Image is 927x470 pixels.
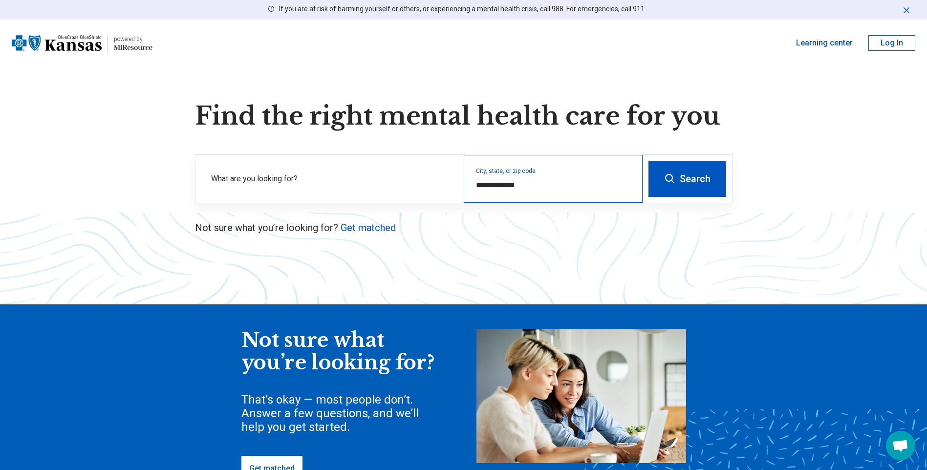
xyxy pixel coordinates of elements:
[648,161,726,197] button: Search
[341,222,396,234] a: Get matched
[211,173,452,185] label: What are you looking for?
[195,221,733,235] p: Not sure what you’re looking for?
[796,37,853,49] a: Learning center
[12,31,152,55] a: Blue Cross Blue Shield Kansaspowered by
[12,31,102,55] img: Blue Cross Blue Shield Kansas
[114,35,152,43] div: powered by
[902,4,911,16] button: Dismiss
[886,431,915,460] div: Open chat
[195,102,733,131] h1: Find the right mental health care for you
[241,393,437,434] div: That’s okay — most people don’t. Answer a few questions, and we’ll help you get started.
[279,4,646,14] p: If you are at risk of harming yourself or others, or experiencing a mental health crisis, call 98...
[868,35,915,51] button: Log In
[241,329,437,374] div: Not sure what you’re looking for?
